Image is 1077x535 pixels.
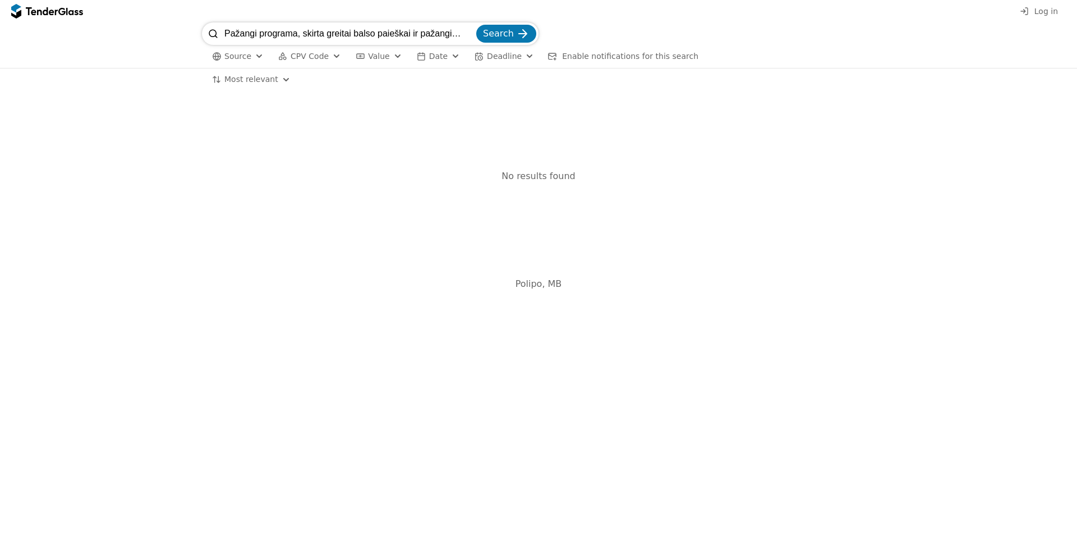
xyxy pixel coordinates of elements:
[516,278,562,289] span: Polipo, MB
[224,52,251,61] span: Source
[274,49,346,63] button: CPV Code
[224,22,474,45] input: Search tenders...
[501,171,575,181] span: No results found
[1034,7,1058,16] span: Log in
[291,52,329,61] span: CPV Code
[476,25,536,43] button: Search
[487,52,522,61] span: Deadline
[368,52,389,61] span: Value
[544,49,702,63] button: Enable notifications for this search
[429,52,448,61] span: Date
[562,52,698,61] span: Enable notifications for this search
[412,49,464,63] button: Date
[470,49,538,63] button: Deadline
[483,28,514,39] span: Search
[351,49,406,63] button: Value
[208,49,268,63] button: Source
[1016,4,1061,19] button: Log in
